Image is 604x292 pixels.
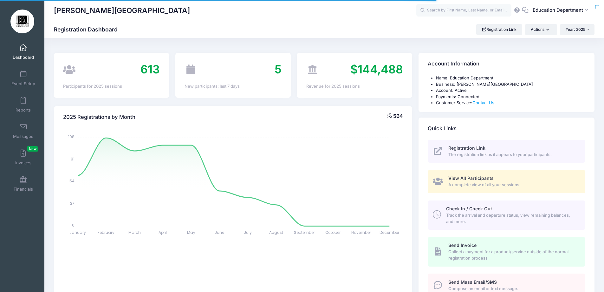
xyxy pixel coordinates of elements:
[566,27,585,32] span: Year: 2025
[8,41,38,63] a: Dashboard
[436,100,585,106] li: Customer Service:
[275,62,282,76] span: 5
[244,230,252,235] tspan: July
[70,230,86,235] tspan: January
[70,200,75,206] tspan: 27
[529,3,594,18] button: Education Department
[27,146,38,152] span: New
[446,206,492,211] span: Check In / Check Out
[428,237,585,266] a: Send Invoice Collect a payment for a product/service outside of the normal registration process
[428,200,585,230] a: Check In / Check Out Track the arrival and departure status, view remaining balances, and more.
[525,24,557,35] button: Actions
[350,62,403,76] span: $144,488
[560,24,594,35] button: Year: 2025
[8,120,38,142] a: Messages
[8,67,38,89] a: Event Setup
[15,160,31,166] span: Invoices
[448,175,494,181] span: View All Participants
[428,170,585,193] a: View All Participants A complete view of all your sessions.
[8,173,38,195] a: Financials
[448,152,578,158] span: The registration link as it appears to your participants.
[448,242,477,248] span: Send Invoice
[63,83,160,90] div: Participants for 2025 sessions
[436,87,585,94] li: Account: Active
[436,94,585,100] li: Payments: Connected
[448,145,485,151] span: Registration Link
[8,146,38,168] a: InvoicesNew
[140,62,160,76] span: 613
[185,83,281,90] div: New participants: last 7 days
[472,100,494,105] a: Contact Us
[428,140,585,163] a: Registration Link The registration link as it appears to your participants.
[13,55,34,60] span: Dashboard
[428,55,479,73] h4: Account Information
[14,187,33,192] span: Financials
[476,24,522,35] a: Registration Link
[393,113,403,119] span: 564
[54,26,123,33] h1: Registration Dashboard
[71,156,75,161] tspan: 81
[448,182,578,188] span: A complete view of all your sessions.
[187,230,195,235] tspan: May
[128,230,141,235] tspan: March
[294,230,315,235] tspan: September
[448,249,578,261] span: Collect a payment for a product/service outside of the normal registration process
[159,230,167,235] tspan: April
[380,230,399,235] tspan: December
[11,81,35,86] span: Event Setup
[98,230,114,235] tspan: February
[428,119,457,138] h4: Quick Links
[448,279,497,285] span: Send Mass Email/SMS
[70,178,75,184] tspan: 54
[63,108,135,126] h4: 2025 Registrations by Month
[436,81,585,88] li: Business: [PERSON_NAME][GEOGRAPHIC_DATA]
[446,212,578,225] span: Track the arrival and departure status, view remaining balances, and more.
[68,134,75,139] tspan: 108
[306,83,403,90] div: Revenue for 2025 sessions
[325,230,341,235] tspan: October
[416,4,511,17] input: Search by First Name, Last Name, or Email...
[215,230,224,235] tspan: June
[13,134,33,139] span: Messages
[72,222,75,228] tspan: 0
[533,7,583,14] span: Education Department
[16,107,31,113] span: Reports
[10,10,34,33] img: Marietta Cobb Museum of Art
[8,93,38,116] a: Reports
[54,3,190,18] h1: [PERSON_NAME][GEOGRAPHIC_DATA]
[351,230,371,235] tspan: November
[436,75,585,81] li: Name: Education Department
[448,286,578,292] span: Compose an email or text message.
[269,230,283,235] tspan: August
